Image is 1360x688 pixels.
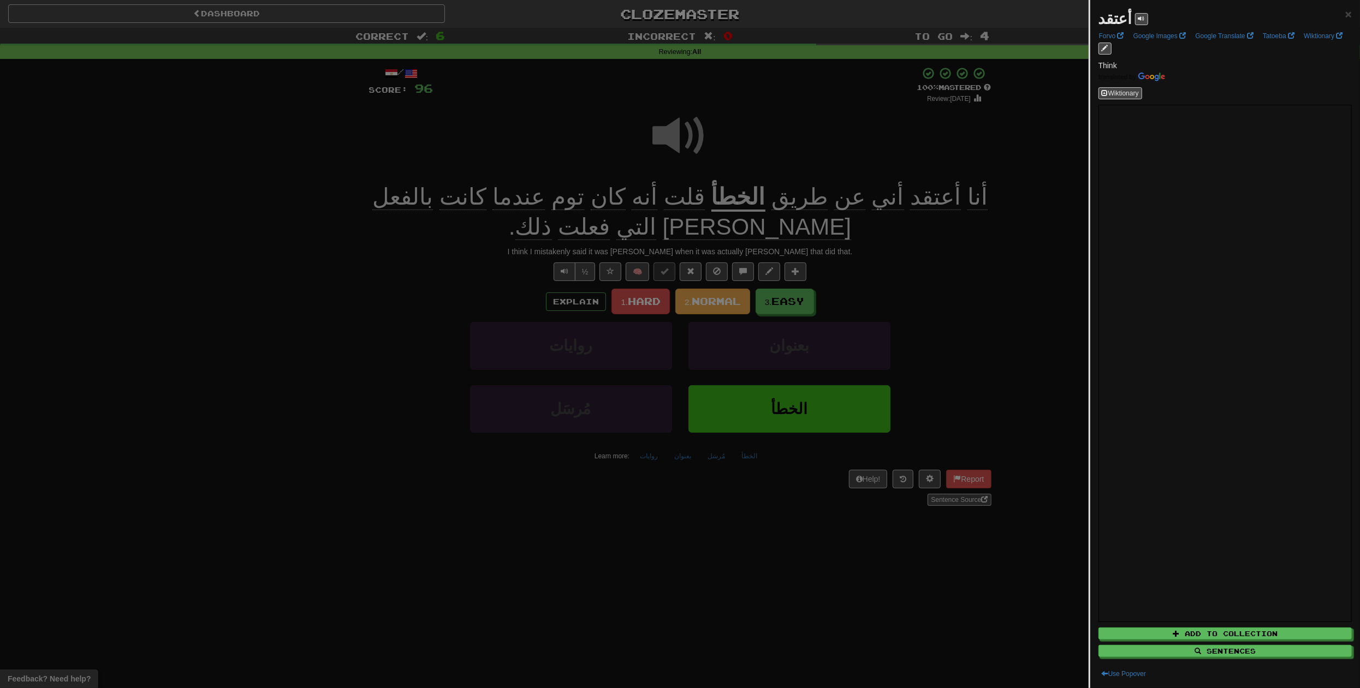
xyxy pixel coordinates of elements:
[1260,30,1298,42] a: Tatoeba
[1300,30,1346,42] a: Wiktionary
[1345,8,1352,20] button: Close
[1098,73,1165,81] img: Color short
[1098,668,1149,680] button: Use Popover
[1098,627,1352,639] button: Add to Collection
[1345,8,1352,20] span: ×
[1192,30,1257,42] a: Google Translate
[1098,10,1132,27] strong: أعتقد
[1130,30,1190,42] a: Google Images
[1098,43,1112,55] button: edit links
[1098,645,1352,657] button: Sentences
[1096,30,1127,42] a: Forvo
[1098,61,1117,70] span: Think
[1098,87,1142,99] button: Wiktionary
